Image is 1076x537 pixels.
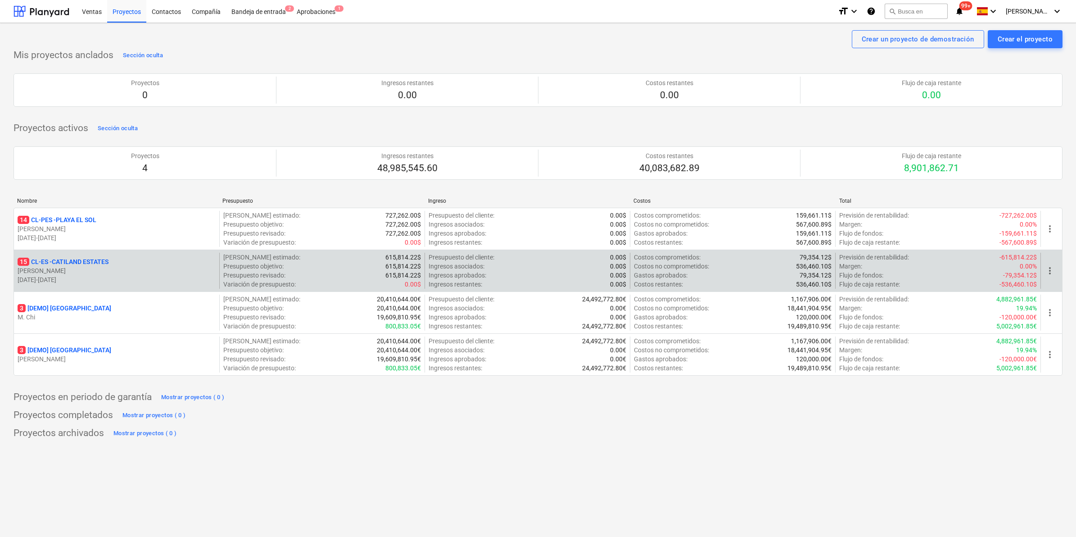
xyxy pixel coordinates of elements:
p: Margen : [839,346,862,355]
div: Costos [633,198,832,204]
p: 20,410,644.00€ [377,337,421,346]
p: Ingresos restantes : [429,238,482,247]
div: Nombre [17,198,215,204]
span: more_vert [1044,223,1055,234]
span: more_vert [1044,349,1055,360]
p: [PERSON_NAME] estimado : [223,295,300,304]
p: Proyectos archivados [14,427,104,440]
p: 0.00$ [610,220,626,229]
p: Flujo de caja restante [902,151,961,160]
button: Crear el proyecto [988,30,1062,48]
p: 727,262.00$ [385,220,421,229]
button: Crear un proyecto de demostración [852,30,984,48]
p: -79,354.12$ [1003,271,1037,280]
p: 19,609,810.95€ [377,313,421,322]
i: keyboard_arrow_down [849,6,859,17]
p: Presupuesto objetivo : [223,220,284,229]
p: 727,262.00$ [385,211,421,220]
p: 1,167,906.00€ [791,337,832,346]
p: 0.00€ [610,346,626,355]
span: search [889,8,896,15]
p: Costos comprometidos : [634,253,701,262]
p: 19.94% [1016,346,1037,355]
p: Costos no comprometidos : [634,346,709,355]
p: Costos restantes : [634,280,683,289]
p: Proyectos activos [14,122,88,135]
p: 0.00$ [610,253,626,262]
p: Variación de presupuesto : [223,238,296,247]
p: 0.00% [1020,220,1037,229]
p: 0.00$ [610,211,626,220]
p: 8,901,862.71 [902,162,961,175]
p: Costos restantes : [634,322,683,331]
div: 3[DEMO] [GEOGRAPHIC_DATA]M. Chi [18,304,216,322]
p: Ingresos aprobados : [429,271,486,280]
p: Ingresos restantes : [429,322,482,331]
p: CL-ES - CATILAND ESTATES [18,257,109,266]
p: 615,814.22$ [385,253,421,262]
div: 3[DEMO] [GEOGRAPHIC_DATA][PERSON_NAME] [18,346,216,364]
i: Base de conocimientos [867,6,876,17]
span: 3 [18,304,26,312]
p: Previsión de rentabilidad : [839,211,909,220]
p: Ingresos restantes : [429,364,482,373]
p: [DEMO] [GEOGRAPHIC_DATA] [18,304,111,313]
p: Presupuesto revisado : [223,313,285,322]
p: Presupuesto del cliente : [429,337,494,346]
p: Mis proyectos anclados [14,49,113,62]
p: Variación de presupuesto : [223,280,296,289]
p: 24,492,772.80€ [582,337,626,346]
p: 48,985,545.60 [377,162,438,175]
p: [PERSON_NAME] [18,355,216,364]
p: Proyectos [131,78,159,87]
button: Busca en [885,4,948,19]
p: Flujo de caja restante : [839,238,900,247]
div: Sección oculta [98,123,138,134]
p: 79,354.12$ [800,253,832,262]
button: Mostrar proyectos ( 0 ) [111,426,179,441]
p: 20,410,644.00€ [377,346,421,355]
div: Crear el proyecto [998,33,1053,45]
p: Presupuesto revisado : [223,229,285,238]
p: Gastos aprobados : [634,229,687,238]
p: 0.00% [1020,262,1037,271]
p: Previsión de rentabilidad : [839,253,909,262]
div: Crear un proyecto de demostración [862,33,974,45]
p: 727,262.00$ [385,229,421,238]
div: Ingreso [428,198,626,204]
span: 2 [285,5,294,12]
p: Costos restantes [639,151,700,160]
p: 567,600.89$ [796,238,832,247]
p: Costos restantes : [634,238,683,247]
p: M. Chi [18,313,216,322]
p: 18,441,904.95€ [787,304,832,313]
p: 19,489,810.95€ [787,322,832,331]
div: Mostrar proyectos ( 0 ) [122,410,186,421]
p: 4,882,961.85€ [996,295,1037,304]
p: Presupuesto del cliente : [429,295,494,304]
p: 0 [131,89,159,102]
p: Proyectos en periodo de garantía [14,391,152,404]
div: Presupuesto [222,198,420,204]
p: 19.94% [1016,304,1037,313]
p: 19,609,810.95€ [377,355,421,364]
p: Presupuesto objetivo : [223,346,284,355]
p: Presupuesto del cliente : [429,253,494,262]
p: Flujo de fondos : [839,355,883,364]
p: 800,833.05€ [385,322,421,331]
p: Ingresos aprobados : [429,229,486,238]
p: [PERSON_NAME] [18,266,216,275]
p: Previsión de rentabilidad : [839,295,909,304]
p: -615,814.22$ [999,253,1037,262]
button: Mostrar proyectos ( 0 ) [120,408,188,423]
p: Costos comprometidos : [634,295,701,304]
p: 159,661.11$ [796,211,832,220]
p: Costos restantes [646,78,693,87]
p: 120,000.00€ [796,355,832,364]
p: 0.00€ [610,355,626,364]
p: Costos comprometidos : [634,211,701,220]
button: Mostrar proyectos ( 0 ) [159,390,227,405]
p: Flujo de caja restante : [839,364,900,373]
p: 18,441,904.95€ [787,346,832,355]
p: 5,002,961.85€ [996,322,1037,331]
